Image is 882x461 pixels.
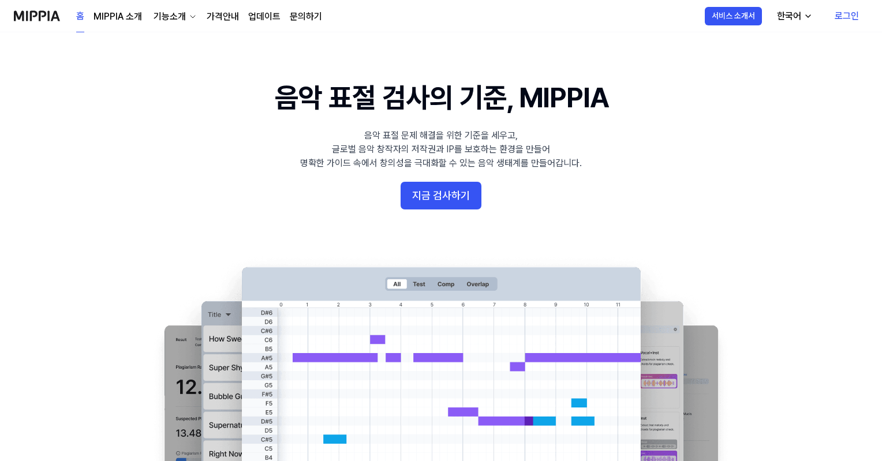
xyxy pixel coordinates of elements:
[248,10,281,24] a: 업데이트
[207,10,239,24] a: 가격안내
[300,129,582,170] div: 음악 표절 문제 해결을 위한 기준을 세우고, 글로벌 음악 창작자의 저작권과 IP를 보호하는 환경을 만들어 명확한 가이드 속에서 창의성을 극대화할 수 있는 음악 생태계를 만들어...
[768,5,820,28] button: 한국어
[401,182,481,209] button: 지금 검사하기
[76,1,84,32] a: 홈
[290,10,322,24] a: 문의하기
[705,7,762,25] button: 서비스 소개서
[151,10,188,24] div: 기능소개
[275,78,608,117] h1: 음악 표절 검사의 기준, MIPPIA
[94,10,142,24] a: MIPPIA 소개
[151,10,197,24] button: 기능소개
[775,9,803,23] div: 한국어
